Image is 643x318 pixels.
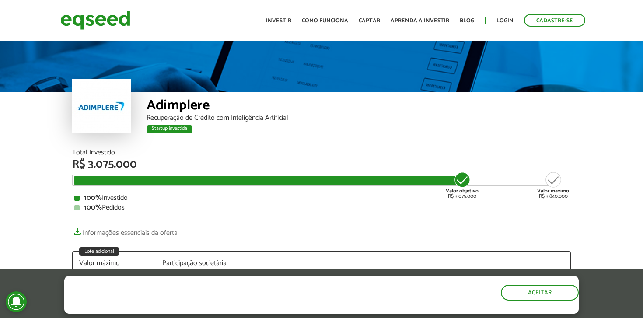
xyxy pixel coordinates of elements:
[162,260,232,267] div: Participação societária
[72,224,178,237] a: Informações essenciais da oferta
[60,9,130,32] img: EqSeed
[446,171,479,199] div: R$ 3.075.000
[84,192,102,204] strong: 100%
[391,18,449,24] a: Aprenda a investir
[524,14,585,27] a: Cadastre-se
[180,306,281,314] a: política de privacidade e de cookies
[537,171,569,199] div: R$ 3.840.000
[84,202,102,213] strong: 100%
[79,269,149,276] div: R$ 3.840.000
[74,195,569,202] div: Investido
[266,18,291,24] a: Investir
[147,115,571,122] div: Recuperação de Crédito com Inteligência Artificial
[302,18,348,24] a: Como funciona
[501,285,579,301] button: Aceitar
[79,260,149,267] div: Valor máximo
[446,187,479,195] strong: Valor objetivo
[64,276,373,303] h5: O site da EqSeed utiliza cookies para melhorar sua navegação.
[147,125,192,133] div: Startup investida
[460,18,474,24] a: Blog
[359,18,380,24] a: Captar
[537,187,569,195] strong: Valor máximo
[147,98,571,115] div: Adimplere
[74,204,569,211] div: Pedidos
[79,247,119,256] div: Lote adicional
[162,269,232,276] div: 14,4%
[72,149,571,156] div: Total Investido
[64,305,373,314] p: Ao clicar em "aceitar", você aceita nossa .
[72,159,571,170] div: R$ 3.075.000
[496,18,514,24] a: Login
